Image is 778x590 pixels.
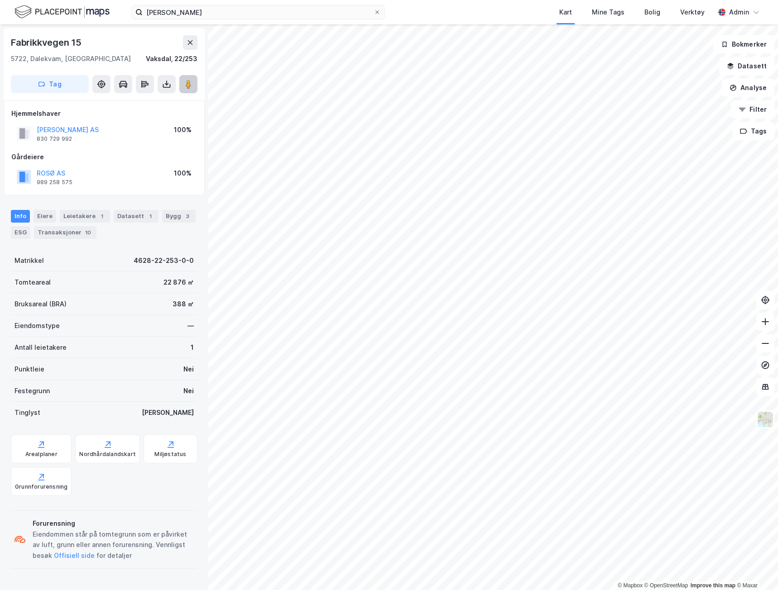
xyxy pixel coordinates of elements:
a: Improve this map [691,582,735,589]
div: Eiendomstype [14,320,60,331]
div: Nei [183,385,194,396]
div: 830 729 992 [37,135,72,143]
div: 1 [146,212,155,221]
div: Admin [729,7,749,18]
div: Punktleie [14,364,44,375]
div: Datasett [114,210,158,223]
div: ESG [11,226,30,239]
div: Fabrikkvegen 15 [11,35,83,50]
div: Tinglyst [14,407,40,418]
div: 1 [97,212,106,221]
div: Arealplaner [25,451,58,458]
div: 1 [191,342,194,353]
div: Festegrunn [14,385,50,396]
div: 100% [174,124,192,135]
div: 989 258 575 [37,179,72,186]
div: 22 876 ㎡ [163,277,194,288]
button: Datasett [719,57,774,75]
div: Kontrollprogram for chat [733,547,778,590]
a: Mapbox [618,582,643,589]
div: Nei [183,364,194,375]
div: 5722, Dalekvam, [GEOGRAPHIC_DATA] [11,53,131,64]
div: 10 [83,228,93,237]
div: Mine Tags [592,7,624,18]
div: Transaksjoner [34,226,96,239]
div: — [187,320,194,331]
div: Nordhårdalandskart [79,451,136,458]
div: Bygg [162,210,196,223]
input: Søk på adresse, matrikkel, gårdeiere, leietakere eller personer [143,5,374,19]
div: Forurensning [33,518,194,529]
div: 100% [174,168,192,179]
button: Filter [731,100,774,119]
img: Z [757,411,774,428]
div: Eiendommen står på tomtegrunn som er påvirket av luft, grunn eller annen forurensning. Vennligst ... [33,529,194,561]
div: Kart [559,7,572,18]
div: Grunnforurensning [15,483,67,490]
div: Hjemmelshaver [11,108,197,119]
div: Antall leietakere [14,342,67,353]
div: Gårdeiere [11,152,197,162]
img: logo.f888ab2527a4732fd821a326f86c7f29.svg [14,4,110,20]
div: 388 ㎡ [173,299,194,309]
iframe: Chat Widget [733,547,778,590]
div: 3 [183,212,192,221]
div: Bruksareal (BRA) [14,299,67,309]
div: Bolig [644,7,660,18]
div: Tomteareal [14,277,51,288]
div: 4628-22-253-0-0 [134,255,194,266]
button: Tags [732,122,774,140]
div: Miljøstatus [154,451,186,458]
div: Verktøy [680,7,705,18]
div: Leietakere [60,210,110,223]
button: Analyse [722,79,774,97]
div: Matrikkel [14,255,44,266]
div: Eiere [34,210,56,223]
div: Info [11,210,30,223]
button: Bokmerker [713,35,774,53]
div: Vaksdal, 22/253 [146,53,197,64]
div: [PERSON_NAME] [142,407,194,418]
a: OpenStreetMap [644,582,688,589]
button: Tag [11,75,89,93]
